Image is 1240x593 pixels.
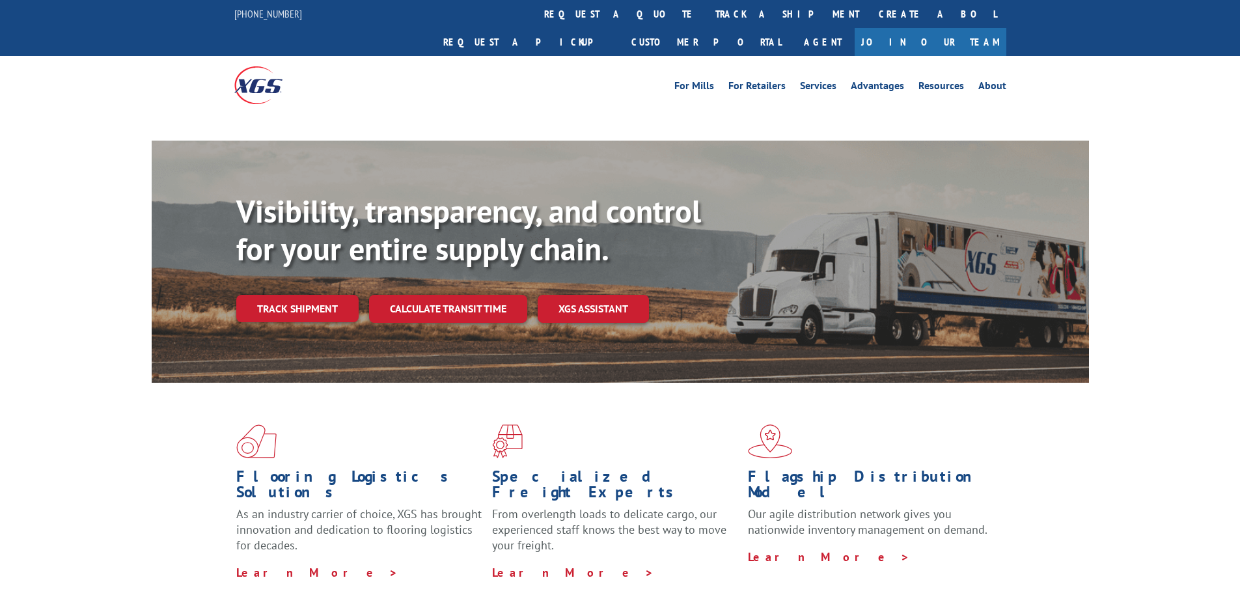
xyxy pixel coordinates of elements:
[236,469,482,506] h1: Flooring Logistics Solutions
[748,549,910,564] a: Learn More >
[791,28,855,56] a: Agent
[236,565,398,580] a: Learn More >
[748,469,994,506] h1: Flagship Distribution Model
[622,28,791,56] a: Customer Portal
[978,81,1006,95] a: About
[369,295,527,323] a: Calculate transit time
[236,506,482,553] span: As an industry carrier of choice, XGS has brought innovation and dedication to flooring logistics...
[855,28,1006,56] a: Join Our Team
[538,295,649,323] a: XGS ASSISTANT
[674,81,714,95] a: For Mills
[918,81,964,95] a: Resources
[800,81,836,95] a: Services
[236,424,277,458] img: xgs-icon-total-supply-chain-intelligence-red
[492,565,654,580] a: Learn More >
[851,81,904,95] a: Advantages
[236,295,359,322] a: Track shipment
[748,424,793,458] img: xgs-icon-flagship-distribution-model-red
[492,424,523,458] img: xgs-icon-focused-on-flooring-red
[234,7,302,20] a: [PHONE_NUMBER]
[434,28,622,56] a: Request a pickup
[748,506,987,537] span: Our agile distribution network gives you nationwide inventory management on demand.
[492,469,738,506] h1: Specialized Freight Experts
[728,81,786,95] a: For Retailers
[492,506,738,564] p: From overlength loads to delicate cargo, our experienced staff knows the best way to move your fr...
[236,191,701,269] b: Visibility, transparency, and control for your entire supply chain.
